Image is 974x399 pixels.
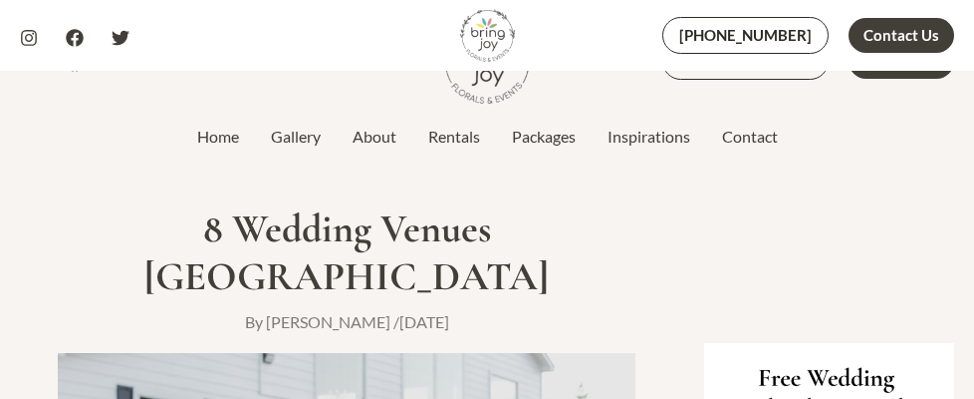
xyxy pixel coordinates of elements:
[58,310,635,333] div: By /
[337,125,412,149] a: About
[399,312,449,331] span: [DATE]
[112,29,129,47] a: Twitter
[20,29,38,47] a: Instagram
[181,122,794,152] nav: Site Navigation
[181,125,255,149] a: Home
[66,29,84,47] a: Facebook
[266,312,393,331] a: [PERSON_NAME]
[58,204,635,300] h1: 8 Wedding Venues [GEOGRAPHIC_DATA]
[496,125,592,149] a: Packages
[460,8,515,63] img: Bring Joy
[592,125,706,149] a: Inspirations
[412,125,496,149] a: Rentals
[706,125,794,149] a: Contact
[255,125,337,149] a: Gallery
[849,18,954,53] a: Contact Us
[266,312,390,331] span: [PERSON_NAME]
[662,17,829,54] a: [PHONE_NUMBER]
